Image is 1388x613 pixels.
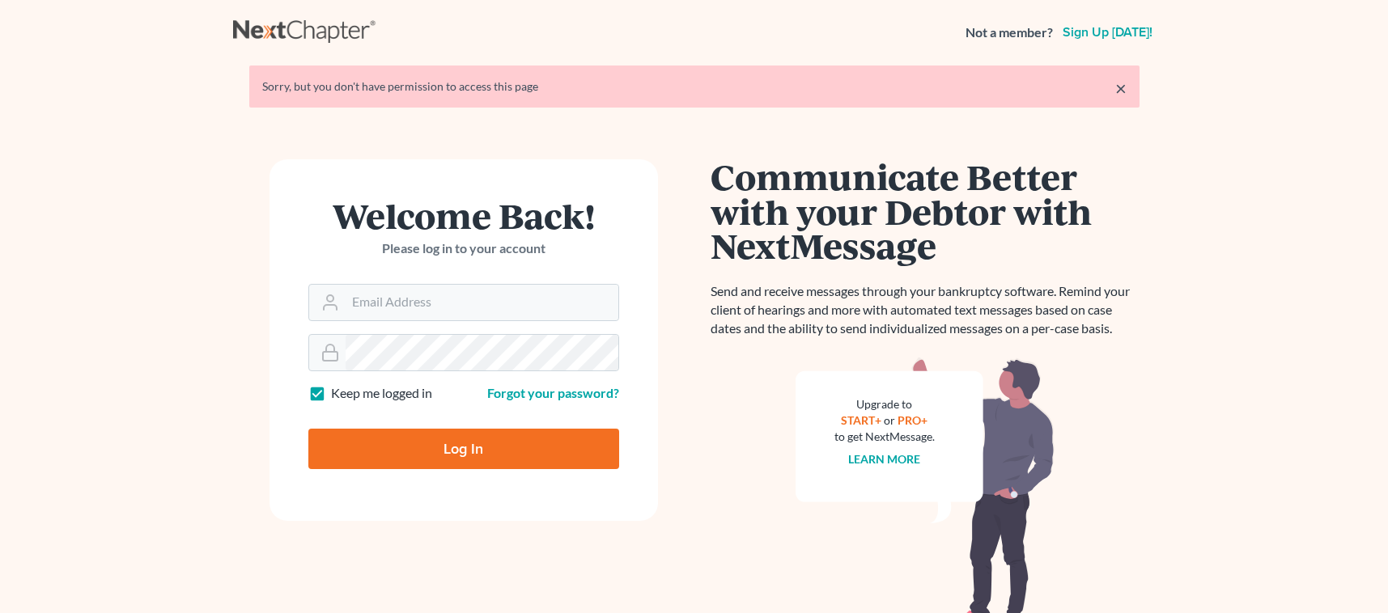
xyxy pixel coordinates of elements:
[346,285,618,320] input: Email Address
[841,413,881,427] a: START+
[884,413,895,427] span: or
[711,159,1140,263] h1: Communicate Better with your Debtor with NextMessage
[848,452,920,466] a: Learn more
[898,413,927,427] a: PRO+
[308,198,619,233] h1: Welcome Back!
[331,384,432,403] label: Keep me logged in
[308,429,619,469] input: Log In
[1115,78,1127,98] a: ×
[262,78,1127,95] div: Sorry, but you don't have permission to access this page
[834,429,935,445] div: to get NextMessage.
[1059,26,1156,39] a: Sign up [DATE]!
[308,239,619,258] p: Please log in to your account
[834,396,935,412] div: Upgrade to
[966,23,1053,42] strong: Not a member?
[487,385,619,400] a: Forgot your password?
[711,282,1140,338] p: Send and receive messages through your bankruptcy software. Remind your client of hearings and mo...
